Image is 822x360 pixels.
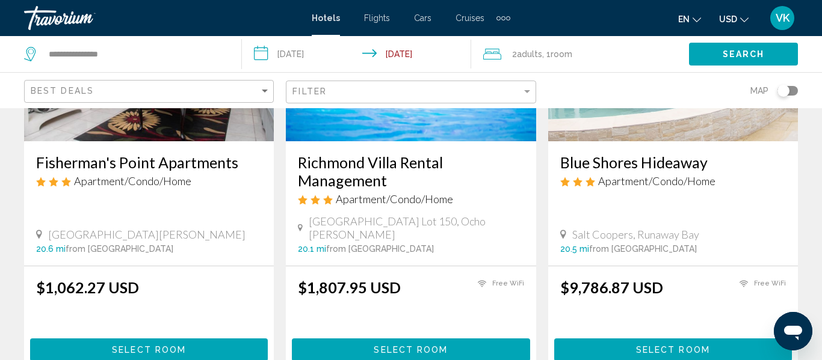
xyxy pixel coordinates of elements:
[750,82,768,99] span: Map
[560,174,786,188] div: 3 star Apartment
[636,346,710,355] span: Select Room
[292,341,530,355] a: Select Room
[66,244,173,254] span: from [GEOGRAPHIC_DATA]
[598,174,715,188] span: Apartment/Condo/Home
[456,13,484,23] a: Cruises
[309,215,524,241] span: [GEOGRAPHIC_DATA] Lot 150, Ocho [PERSON_NAME]
[560,278,663,296] ins: $9,786.87 USD
[30,341,268,355] a: Select Room
[554,341,792,355] a: Select Room
[551,49,572,59] span: Room
[560,153,786,171] a: Blue Shores Hideaway
[774,312,812,350] iframe: Button to launch messaging window
[292,87,327,96] span: Filter
[496,8,510,28] button: Extra navigation items
[74,174,191,188] span: Apartment/Condo/Home
[542,46,572,63] span: , 1
[517,49,542,59] span: Adults
[678,14,690,24] span: en
[776,12,790,24] span: VK
[24,6,300,30] a: Travorium
[298,153,524,189] a: Richmond Villa Rental Management
[36,174,262,188] div: 3 star Apartment
[471,36,689,72] button: Travelers: 2 adults, 0 children
[767,5,798,31] button: User Menu
[112,346,186,355] span: Select Room
[312,13,340,23] a: Hotels
[31,86,94,96] span: Best Deals
[286,80,536,105] button: Filter
[768,85,798,96] button: Toggle map
[689,43,798,65] button: Search
[719,14,737,24] span: USD
[723,50,765,59] span: Search
[512,46,542,63] span: 2
[734,278,786,288] li: Free WiFi
[472,278,524,288] li: Free WiFi
[364,13,390,23] a: Flights
[374,346,448,355] span: Select Room
[298,278,401,296] ins: $1,807.95 USD
[36,153,262,171] a: Fisherman's Point Apartments
[36,278,139,296] ins: $1,062.27 USD
[572,228,699,241] span: Salt Coopers, Runaway Bay
[678,10,701,28] button: Change language
[560,244,589,254] span: 20.5 mi
[414,13,431,23] a: Cars
[36,244,66,254] span: 20.6 mi
[589,244,697,254] span: from [GEOGRAPHIC_DATA]
[48,228,246,241] span: [GEOGRAPHIC_DATA][PERSON_NAME]
[242,36,472,72] button: Check-in date: Aug 16, 2025 Check-out date: Aug 23, 2025
[31,87,270,97] mat-select: Sort by
[326,244,434,254] span: from [GEOGRAPHIC_DATA]
[298,192,524,206] div: 3 star Apartment
[336,192,453,206] span: Apartment/Condo/Home
[298,244,326,254] span: 20.1 mi
[719,10,749,28] button: Change currency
